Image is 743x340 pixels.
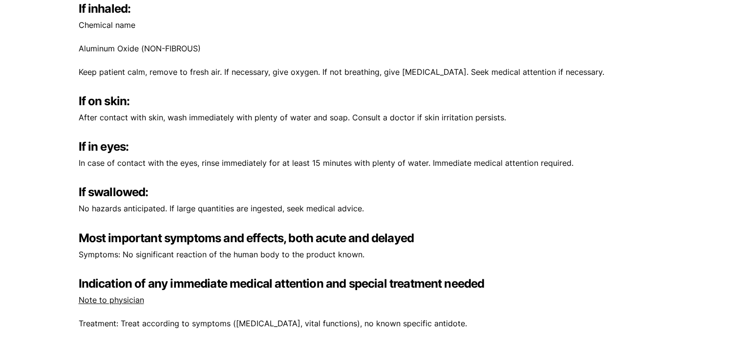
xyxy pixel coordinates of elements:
p: In case of contact with the eyes, rinse immediately for at least 15 minutes with plenty of water.... [79,157,665,170]
strong: If on skin: [79,94,130,108]
p: Keep patient calm, remove to fresh air. If necessary, give oxygen. If not breathing, give [MEDICA... [79,66,665,79]
u: Note to physician [79,295,144,305]
p: Aluminum Oxide (NON-FIBROUS) [79,42,665,55]
p: Chemical name [79,19,665,32]
strong: If in eyes: [79,139,129,154]
p: After contact with skin, wash immediately with plenty of water and soap. Consult a doctor if skin... [79,111,665,124]
p: Symptoms: No significant reaction of the human body to the product known. [79,248,665,261]
p: Treatment: Treat according to symptoms ([MEDICAL_DATA], vital functions), no known specific antid... [79,317,665,330]
strong: Indication of any immediate medical attention and special treatment needed [79,276,485,291]
p: No hazards anticipated. If large quantities are ingested, seek medical advice. [79,202,665,215]
strong: If swallowed: [79,185,149,199]
strong: Most important symptoms and effects, both acute and delayed [79,231,414,245]
strong: If inhaled: [79,1,131,16]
